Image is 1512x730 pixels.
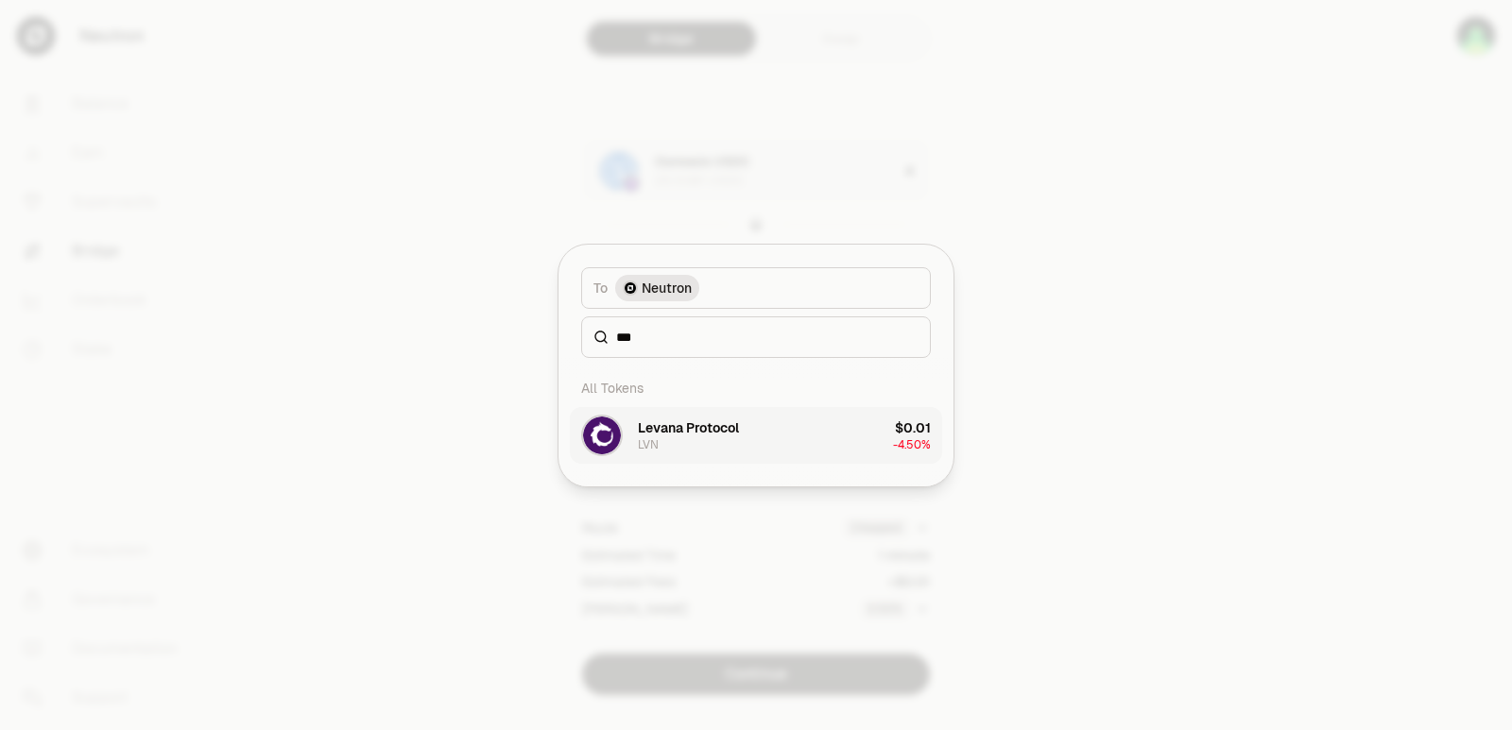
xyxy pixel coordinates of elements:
div: LVN [638,437,659,452]
img: Neutron Logo [625,282,636,294]
div: Levana Protocol [638,418,739,437]
span: -4.50% [893,437,931,452]
button: ToNeutron LogoNeutron [581,267,931,309]
img: LVN Logo [583,416,621,454]
div: All Tokens [570,369,942,407]
button: LVN LogoLevana ProtocolLVN$0.01-4.50% [570,407,942,464]
span: Neutron [642,279,692,297]
div: $0.01 [895,418,931,437]
span: To [593,279,608,297]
